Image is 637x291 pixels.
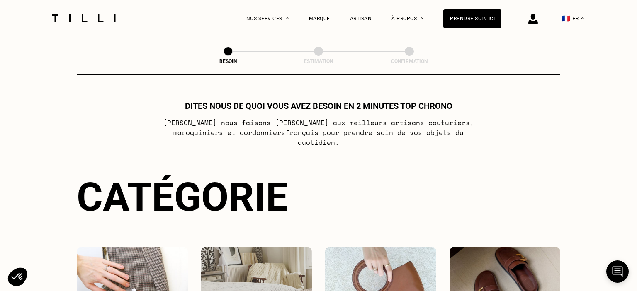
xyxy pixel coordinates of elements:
[562,14,570,22] span: 🇫🇷
[77,174,560,220] div: Catégorie
[420,17,423,19] img: Menu déroulant à propos
[154,118,483,147] p: [PERSON_NAME] nous faisons [PERSON_NAME] aux meilleurs artisans couturiers , maroquiniers et cord...
[309,16,330,22] a: Marque
[368,58,451,64] div: Confirmation
[443,9,501,28] a: Prendre soin ici
[277,58,360,64] div: Estimation
[581,17,584,19] img: menu déroulant
[286,17,289,19] img: Menu déroulant
[350,16,372,22] a: Artisan
[49,14,119,22] img: Logo du service de couturière Tilli
[187,58,270,64] div: Besoin
[185,101,452,111] h1: Dites nous de quoi vous avez besoin en 2 minutes top chrono
[528,14,538,24] img: icône connexion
